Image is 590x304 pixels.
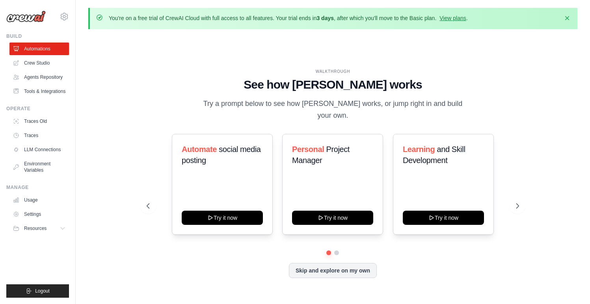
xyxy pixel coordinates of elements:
span: Personal [292,145,324,154]
span: Automate [182,145,217,154]
p: You're on a free trial of CrewAI Cloud with full access to all features. Your trial ends in , aft... [109,14,468,22]
span: Resources [24,225,47,232]
h1: See how [PERSON_NAME] works [147,78,519,92]
div: Build [6,33,69,39]
a: Settings [9,208,69,221]
button: Try it now [403,211,484,225]
button: Skip and explore on my own [289,263,377,278]
button: Resources [9,222,69,235]
a: Traces Old [9,115,69,128]
strong: 3 days [316,15,334,21]
div: WALKTHROUGH [147,69,519,74]
a: View plans [439,15,466,21]
a: LLM Connections [9,143,69,156]
p: Try a prompt below to see how [PERSON_NAME] works, or jump right in and build your own. [200,98,465,121]
a: Automations [9,43,69,55]
a: Usage [9,194,69,206]
span: and Skill Development [403,145,465,165]
button: Try it now [182,211,263,225]
a: Traces [9,129,69,142]
span: Learning [403,145,435,154]
span: Logout [35,288,50,294]
a: Agents Repository [9,71,69,83]
span: social media posting [182,145,261,165]
button: Logout [6,284,69,298]
a: Environment Variables [9,158,69,176]
a: Crew Studio [9,57,69,69]
a: Tools & Integrations [9,85,69,98]
img: Logo [6,11,46,22]
div: Manage [6,184,69,191]
button: Try it now [292,211,373,225]
span: Project Manager [292,145,350,165]
div: Operate [6,106,69,112]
